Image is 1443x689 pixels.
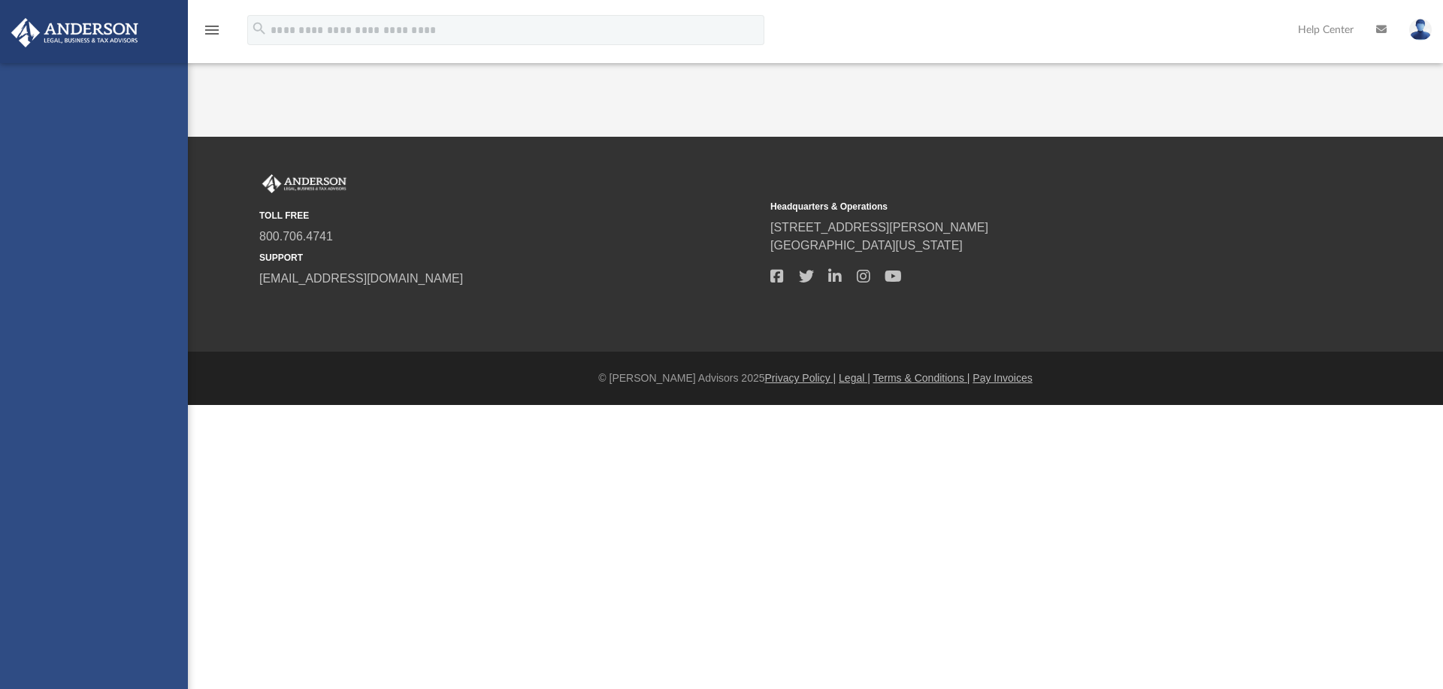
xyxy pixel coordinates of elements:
a: Terms & Conditions | [873,372,970,384]
small: SUPPORT [259,251,760,264]
a: Legal | [839,372,870,384]
img: Anderson Advisors Platinum Portal [7,18,143,47]
img: User Pic [1409,19,1432,41]
a: [STREET_ADDRESS][PERSON_NAME] [770,221,988,234]
a: 800.706.4741 [259,230,333,243]
i: menu [203,21,221,39]
a: [EMAIL_ADDRESS][DOMAIN_NAME] [259,272,463,285]
a: Privacy Policy | [765,372,836,384]
small: TOLL FREE [259,209,760,222]
div: © [PERSON_NAME] Advisors 2025 [188,370,1443,386]
a: [GEOGRAPHIC_DATA][US_STATE] [770,239,963,252]
a: menu [203,29,221,39]
a: Pay Invoices [973,372,1032,384]
i: search [251,20,268,37]
img: Anderson Advisors Platinum Portal [259,174,349,194]
small: Headquarters & Operations [770,200,1271,213]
